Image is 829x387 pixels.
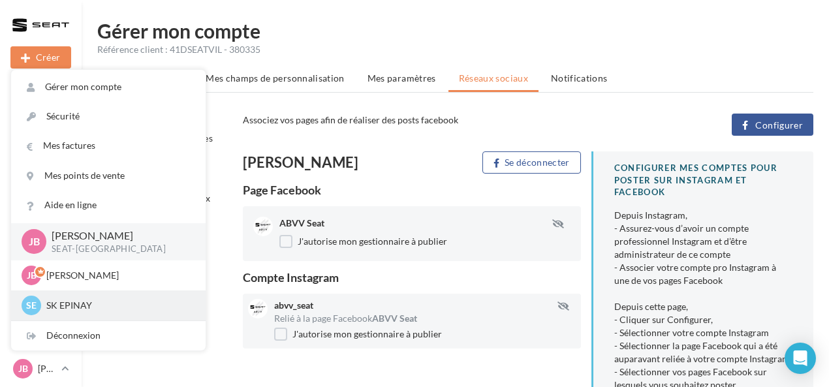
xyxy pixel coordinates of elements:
[18,362,28,375] span: JB
[732,114,813,136] button: Configurer
[52,243,185,255] p: SEAT-[GEOGRAPHIC_DATA]
[755,120,803,131] span: Configurer
[26,299,37,312] span: SE
[785,343,816,374] div: Open Intercom Messenger
[274,300,313,311] span: abvv_seat
[10,46,71,69] button: Créer
[243,271,581,283] div: Compte Instagram
[11,191,206,220] a: Aide en ligne
[46,269,190,282] p: [PERSON_NAME]
[243,155,407,170] div: [PERSON_NAME]
[243,114,458,125] span: Associez vos pages afin de réaliser des posts facebook
[206,72,345,84] span: Mes champs de personnalisation
[368,72,436,84] span: Mes paramètres
[11,131,206,161] a: Mes factures
[372,313,417,324] span: ABVV Seat
[279,217,324,228] span: ABVV Seat
[97,21,813,40] h1: Gérer mon compte
[551,72,608,84] span: Notifications
[27,269,37,282] span: JB
[614,162,792,198] div: CONFIGURER MES COMPTES POUR POSTER sur instagram et facebook
[11,102,206,131] a: Sécurité
[46,299,190,312] p: SK EPINAY
[52,228,185,243] p: [PERSON_NAME]
[11,72,206,102] a: Gérer mon compte
[11,161,206,191] a: Mes points de vente
[29,234,40,249] span: JB
[279,235,447,248] label: J'autorise mon gestionnaire à publier
[274,328,442,341] label: J'autorise mon gestionnaire à publier
[10,46,71,69] div: Nouvelle campagne
[11,321,206,350] div: Déconnexion
[10,356,71,381] a: JB [PERSON_NAME]
[38,362,56,375] p: [PERSON_NAME]
[482,151,581,174] button: Se déconnecter
[243,184,581,196] div: Page Facebook
[97,43,813,56] div: Référence client : 41DSEATVIL - 380335
[274,312,576,325] div: Relié à la page Facebook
